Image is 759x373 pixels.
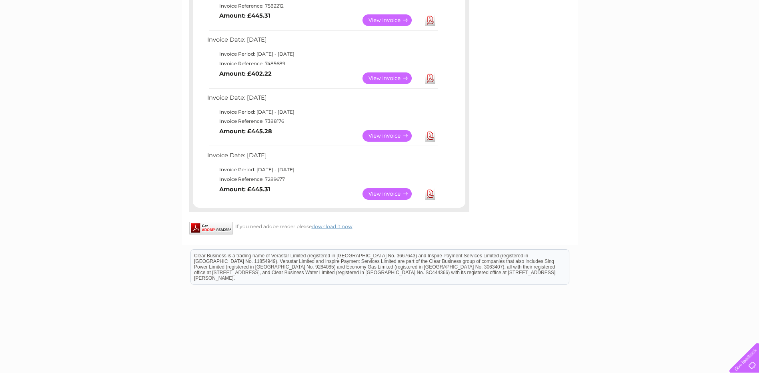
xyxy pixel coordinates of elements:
[219,186,270,193] b: Amount: £445.31
[425,130,435,142] a: Download
[205,165,439,174] td: Invoice Period: [DATE] - [DATE]
[638,34,656,40] a: Energy
[608,4,663,14] a: 0333 014 3131
[205,1,439,11] td: Invoice Reference: 7582212
[205,92,439,107] td: Invoice Date: [DATE]
[189,222,469,229] div: If you need adobe reader please .
[205,59,439,68] td: Invoice Reference: 7485689
[205,107,439,117] td: Invoice Period: [DATE] - [DATE]
[205,34,439,49] td: Invoice Date: [DATE]
[661,34,685,40] a: Telecoms
[205,116,439,126] td: Invoice Reference: 7388176
[425,188,435,200] a: Download
[362,188,421,200] a: View
[205,150,439,165] td: Invoice Date: [DATE]
[219,70,272,77] b: Amount: £402.22
[205,49,439,59] td: Invoice Period: [DATE] - [DATE]
[219,12,270,19] b: Amount: £445.31
[26,21,67,45] img: logo.png
[205,174,439,184] td: Invoice Reference: 7289677
[219,128,272,135] b: Amount: £445.28
[362,130,421,142] a: View
[312,223,352,229] a: download it now
[362,14,421,26] a: View
[362,72,421,84] a: View
[191,4,569,39] div: Clear Business is a trading name of Verastar Limited (registered in [GEOGRAPHIC_DATA] No. 3667643...
[706,34,725,40] a: Contact
[689,34,701,40] a: Blog
[618,34,633,40] a: Water
[425,14,435,26] a: Download
[425,72,435,84] a: Download
[733,34,751,40] a: Log out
